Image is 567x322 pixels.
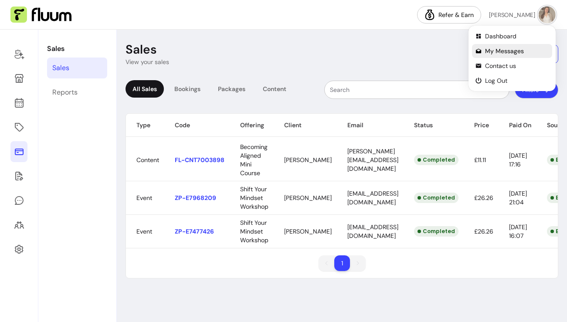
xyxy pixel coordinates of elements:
[240,185,268,210] span: Shift Your Mindset Workshop
[485,47,549,55] span: My Messages
[10,239,27,260] a: Settings
[126,58,169,66] p: View your sales
[136,156,159,164] span: Content
[10,190,27,211] a: My Messages
[414,193,458,203] div: Completed
[230,114,274,137] th: Offering
[47,82,107,103] a: Reports
[470,27,554,89] div: Profile Actions
[126,80,164,98] div: All Sales
[10,68,27,89] a: Storefront
[256,80,293,98] div: Content
[330,85,504,94] input: Search
[10,214,27,235] a: Clients
[404,114,464,137] th: Status
[136,227,152,235] span: Event
[474,156,486,164] span: £11.11
[337,114,404,137] th: Email
[175,156,224,164] p: FL-CNT7003898
[10,117,27,138] a: Offerings
[485,76,549,85] span: Log Out
[211,80,252,98] div: Packages
[499,114,536,137] th: Paid On
[284,194,332,202] span: [PERSON_NAME]
[10,92,27,113] a: Calendar
[284,227,332,235] span: [PERSON_NAME]
[52,87,78,98] div: Reports
[10,44,27,64] a: Home
[167,80,207,98] div: Bookings
[347,147,398,173] span: [PERSON_NAME][EMAIL_ADDRESS][DOMAIN_NAME]
[417,6,481,24] a: Refer & Earn
[136,194,152,202] span: Event
[240,219,268,244] span: Shift Your Mindset Workshop
[472,29,552,88] ul: Profile Actions
[175,193,224,202] p: ZP-E7968209
[509,152,527,168] span: [DATE] 17:16
[347,223,398,240] span: [EMAIL_ADDRESS][DOMAIN_NAME]
[474,194,493,202] span: £26.26
[334,255,350,271] li: pagination item 1 active
[284,156,332,164] span: [PERSON_NAME]
[47,44,107,54] p: Sales
[126,42,157,58] p: Sales
[10,166,27,186] a: Forms
[240,143,268,177] span: Becoming Aligned Mini Course
[314,251,370,275] nav: pagination navigation
[464,114,499,137] th: Price
[164,114,230,137] th: Code
[509,223,527,240] span: [DATE] 16:07
[10,141,27,162] a: Sales
[539,6,556,23] img: avatar
[414,155,458,165] div: Completed
[485,61,549,70] span: Contact us
[47,58,107,78] a: Sales
[10,7,71,23] img: Fluum Logo
[489,10,535,19] span: [PERSON_NAME]
[474,227,493,235] span: £26.26
[509,190,527,206] span: [DATE] 21:04
[347,190,398,206] span: [EMAIL_ADDRESS][DOMAIN_NAME]
[485,32,549,41] span: Dashboard
[52,63,69,73] div: Sales
[175,227,224,236] p: ZP-E7477426
[126,114,164,137] th: Type
[274,114,337,137] th: Client
[414,226,458,237] div: Completed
